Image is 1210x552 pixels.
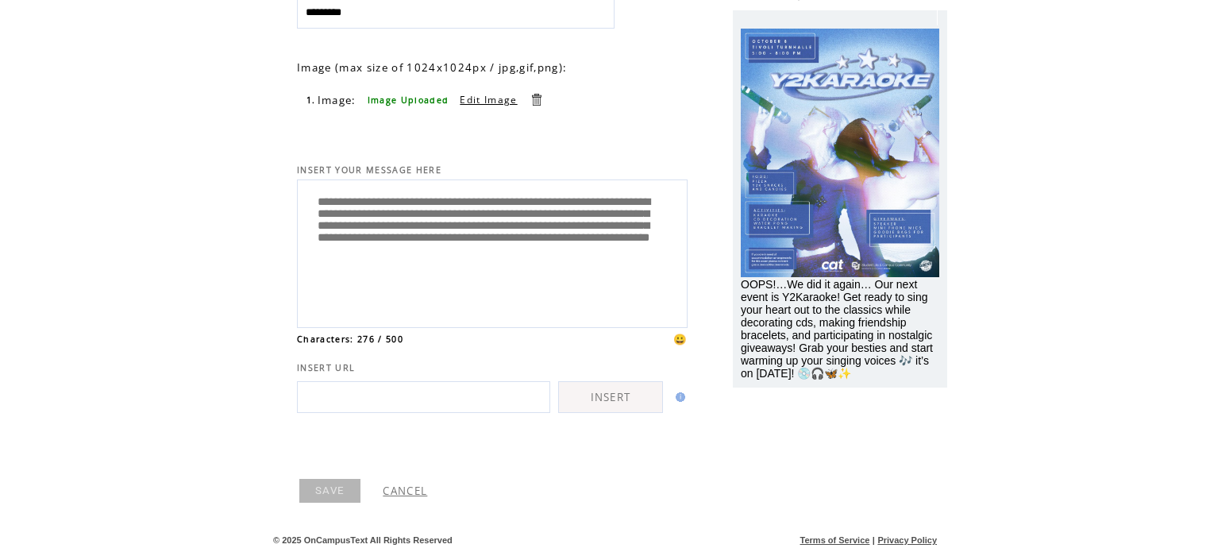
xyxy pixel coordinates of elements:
a: Privacy Policy [877,535,937,545]
span: Image: [318,93,356,107]
span: 1. [306,95,316,106]
a: CANCEL [383,484,427,498]
a: INSERT [558,381,663,413]
span: Image (max size of 1024x1024px / jpg,gif,png): [297,60,567,75]
a: SAVE [299,479,360,503]
span: OOPS!…We did it again… Our next event is Y2Karaoke! Get ready to sing your heart out to the class... [741,278,933,380]
a: Edit Image [460,93,517,106]
a: Delete this item [529,92,544,107]
span: 😀 [673,332,688,346]
span: © 2025 OnCampusText All Rights Reserved [273,535,453,545]
img: help.gif [671,392,685,402]
span: | [873,535,875,545]
span: INSERT URL [297,362,355,373]
span: Characters: 276 / 500 [297,334,403,345]
a: Terms of Service [800,535,870,545]
span: Image Uploaded [368,95,449,106]
span: INSERT YOUR MESSAGE HERE [297,164,441,176]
